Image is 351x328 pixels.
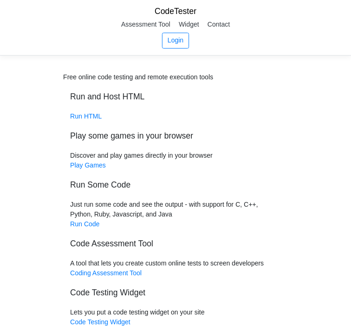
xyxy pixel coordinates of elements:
[70,220,99,228] a: Run Code
[70,288,281,298] h5: Code Testing Widget
[204,17,233,31] a: Contact
[70,92,281,102] h5: Run and Host HTML
[154,7,197,16] a: CodeTester
[70,269,141,277] a: Coding Assessment Tool
[175,17,203,31] a: Widget
[70,239,281,249] h5: Code Assessment Tool
[63,72,213,82] div: Free online code testing and remote execution tools
[70,161,105,169] a: Play Games
[162,33,189,49] a: Login
[70,180,281,190] h5: Run Some Code
[70,318,130,326] a: Code Testing Widget
[63,72,288,327] div: Discover and play games directly in your browser Just run some code and see the output - with sup...
[118,17,174,31] a: Assessment Tool
[70,131,281,141] h5: Play some games in your browser
[70,112,102,120] a: Run HTML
